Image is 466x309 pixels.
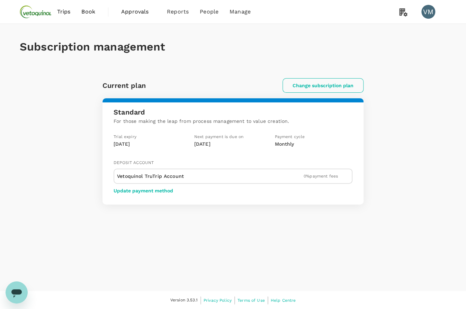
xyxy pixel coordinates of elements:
[114,140,191,147] p: [DATE]
[20,4,52,19] img: Vetoquinol Australia Pty Limited
[114,118,352,125] p: For those making the leap from process management to value creation.
[114,134,136,139] span: Trial expiry
[117,172,184,180] p: Vetoquinol TruTrip Account
[81,8,95,16] span: Book
[114,188,173,193] button: Update payment method
[271,298,296,303] span: Help Centre
[283,78,364,93] button: Change subscription plan
[275,134,305,139] span: Payment cycle
[114,107,352,118] h6: Standard
[304,173,338,179] p: 0 % payment fees
[204,297,232,304] a: Privacy Policy
[121,8,156,16] span: Approvals
[114,160,352,166] p: Deposit account
[102,80,146,91] h6: Current plan
[194,140,272,147] p: [DATE]
[230,8,251,16] span: Manage
[275,140,352,147] p: Monthly
[57,8,71,16] span: Trips
[194,134,243,139] span: Next payment is due on
[170,297,198,304] span: Version 3.53.1
[421,5,435,19] div: VM
[271,297,296,304] a: Help Centre
[204,298,232,303] span: Privacy Policy
[200,8,218,16] span: People
[20,40,446,53] h1: Subscription management
[6,281,28,303] iframe: Button to launch messaging window
[238,298,265,303] span: Terms of Use
[238,297,265,304] a: Terms of Use
[167,8,189,16] span: Reports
